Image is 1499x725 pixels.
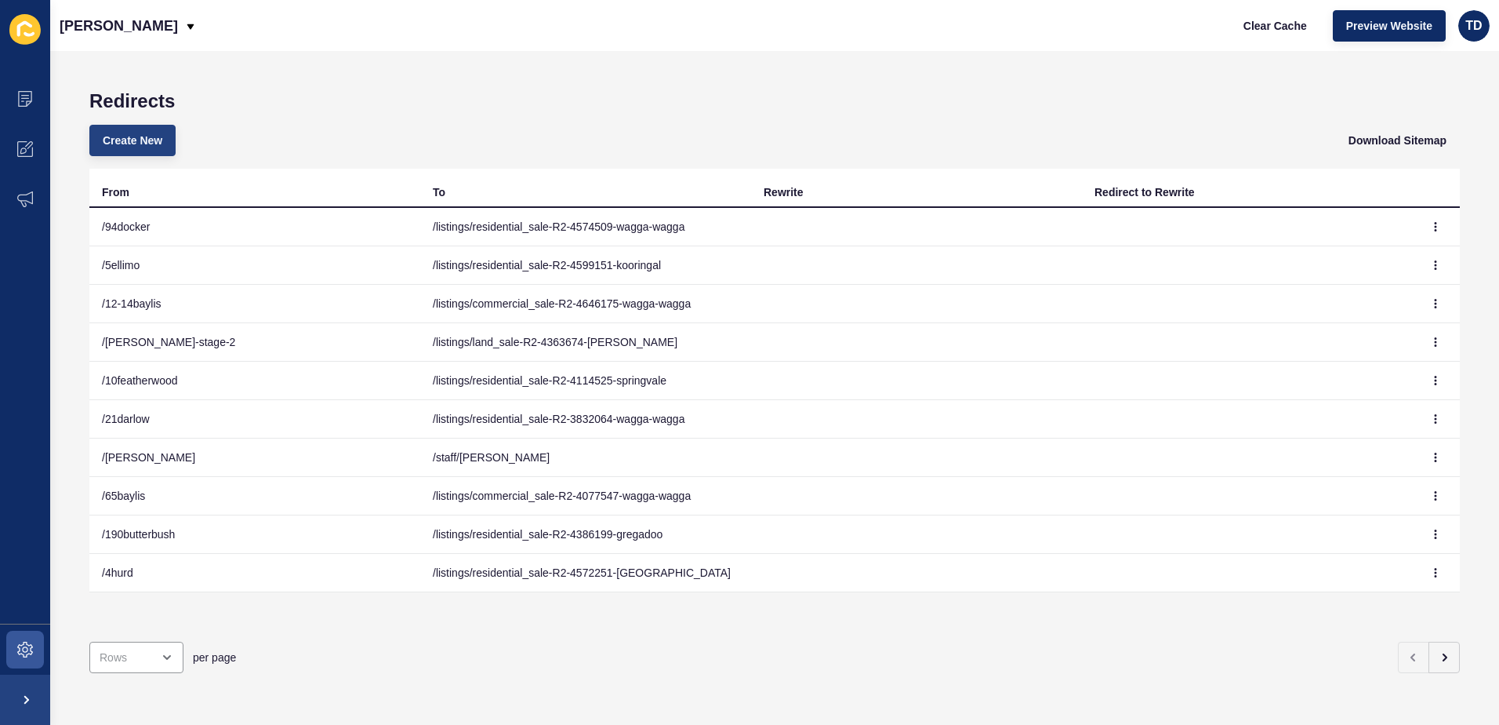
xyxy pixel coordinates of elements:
[764,184,804,200] div: Rewrite
[89,285,420,323] td: /12-14baylis
[60,6,178,46] p: [PERSON_NAME]
[433,184,445,200] div: To
[89,642,183,673] div: open menu
[1335,125,1460,156] button: Download Sitemap
[89,323,420,362] td: /[PERSON_NAME]-stage-2
[420,554,751,592] td: /listings/residential_sale-R2-4572251-[GEOGRAPHIC_DATA]
[420,516,751,554] td: /listings/residential_sale-R2-4386199-gregadoo
[1333,10,1446,42] button: Preview Website
[420,246,751,285] td: /listings/residential_sale-R2-4599151-kooringal
[89,400,420,439] td: /21darlow
[89,554,420,592] td: /4hurd
[1094,184,1195,200] div: Redirect to Rewrite
[420,400,751,439] td: /listings/residential_sale-R2-3832064-wagga-wagga
[1348,133,1446,148] span: Download Sitemap
[1465,18,1482,34] span: TD
[420,208,751,246] td: /listings/residential_sale-R2-4574509-wagga-wagga
[420,285,751,323] td: /listings/commercial_sale-R2-4646175-wagga-wagga
[89,516,420,554] td: /190butterbush
[89,439,420,477] td: /[PERSON_NAME]
[420,439,751,477] td: /staff/[PERSON_NAME]
[420,323,751,362] td: /listings/land_sale-R2-4363674-[PERSON_NAME]
[89,90,1460,112] h1: Redirects
[89,362,420,400] td: /10featherwood
[102,184,129,200] div: From
[89,246,420,285] td: /5ellimo
[1230,10,1320,42] button: Clear Cache
[103,133,162,148] span: Create New
[193,650,236,665] span: per page
[420,362,751,400] td: /listings/residential_sale-R2-4114525-springvale
[420,477,751,516] td: /listings/commercial_sale-R2-4077547-wagga-wagga
[1346,18,1432,34] span: Preview Website
[89,208,420,246] td: /94docker
[89,477,420,516] td: /65baylis
[1243,18,1307,34] span: Clear Cache
[89,125,176,156] button: Create New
